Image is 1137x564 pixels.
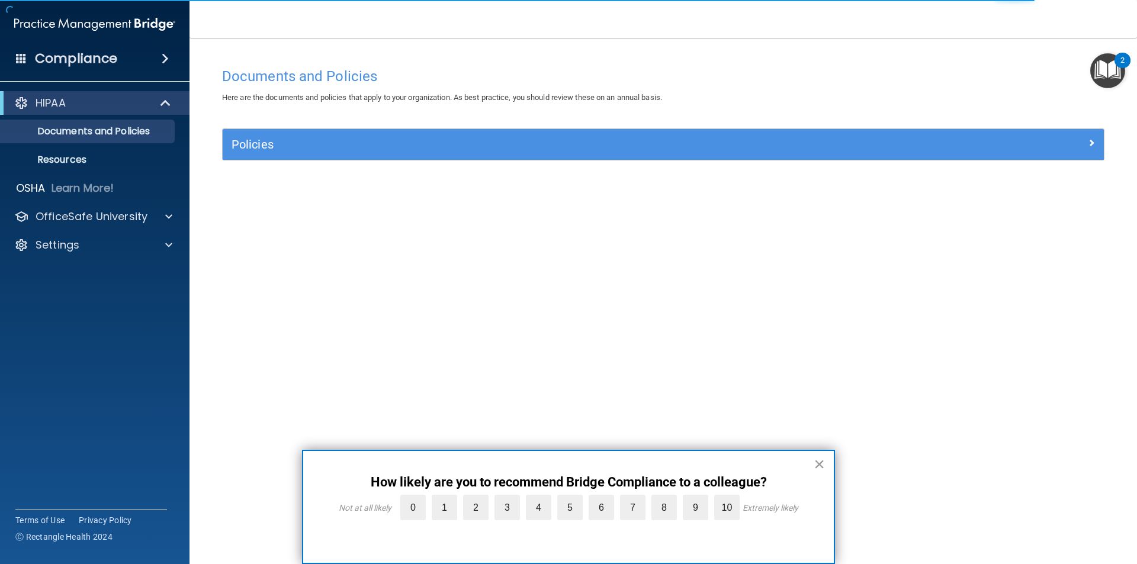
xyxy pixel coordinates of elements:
div: 2 [1120,60,1125,76]
img: PMB logo [14,12,175,36]
p: Learn More! [52,181,114,195]
label: 8 [651,495,677,520]
h5: Policies [232,138,875,151]
div: Not at all likely [339,503,391,513]
label: 0 [400,495,426,520]
label: 9 [683,495,708,520]
label: 4 [526,495,551,520]
button: Open Resource Center, 2 new notifications [1090,53,1125,88]
h4: Documents and Policies [222,69,1104,84]
a: Terms of Use [15,514,65,526]
button: Close [814,455,825,473]
p: HIPAA [36,96,66,110]
label: 1 [432,495,457,520]
p: How likely are you to recommend Bridge Compliance to a colleague? [327,475,810,490]
label: 2 [463,495,489,520]
p: OSHA [16,181,46,195]
label: 3 [494,495,520,520]
h4: Compliance [35,50,117,67]
label: 10 [714,495,740,520]
span: Ⓒ Rectangle Health 2024 [15,531,113,543]
p: Settings [36,238,79,252]
label: 5 [557,495,583,520]
p: OfficeSafe University [36,210,147,224]
p: Resources [8,154,169,166]
div: Extremely likely [743,503,798,513]
label: 7 [620,495,645,520]
span: Here are the documents and policies that apply to your organization. As best practice, you should... [222,93,662,102]
label: 6 [589,495,614,520]
a: Privacy Policy [79,514,132,526]
p: Documents and Policies [8,125,169,137]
